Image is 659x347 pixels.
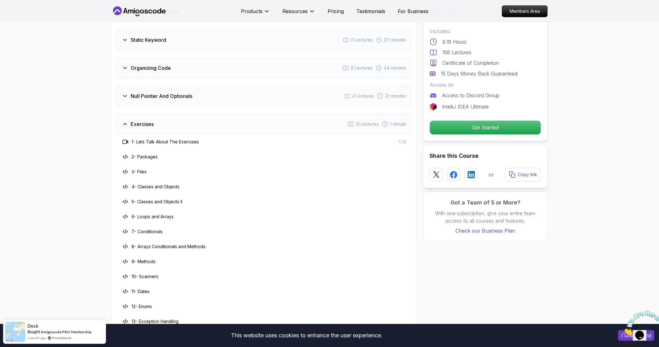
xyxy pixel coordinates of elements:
button: Copy link [505,168,541,181]
p: Includes: [430,27,541,35]
h3: Exercises [131,120,154,128]
h3: 3 - Files [132,169,147,175]
iframe: chat widget [620,308,659,338]
button: Exercises13 Lectures 1 minute [117,114,411,134]
div: This website uses cookies to enhance the user experience. [5,329,609,342]
a: Testimonials [356,7,385,15]
h3: Got a Team of 5 or More? [430,198,541,207]
p: Access to: [430,81,541,89]
a: Amigoscode PRO Membership [41,330,92,334]
p: 158 Lectures [442,49,471,56]
h3: 6 - Loops and Arrays [132,214,174,220]
span: 27 minutes [384,37,406,43]
p: IntelliJ IDEA Ultimate [442,103,489,110]
a: Members Area [502,5,548,17]
span: 6 Lectures [351,37,373,43]
h3: 2 - Packages [132,154,158,160]
h3: 1 - Lets Talk About The Exercises [132,139,199,145]
a: ProveSource [52,335,71,340]
h3: 10 - Scanners [132,273,158,280]
h3: 12 - Enums [132,303,152,310]
span: 4 Lectures [352,93,374,99]
h3: Organizing Code [131,64,171,72]
p: Members Area [502,6,547,17]
p: Resources [282,7,308,15]
button: Products [241,7,270,20]
p: With one subscription, give your entire team access to all courses and features. [430,210,541,224]
img: Chat attention grabber [2,2,41,27]
a: Check our Business Plan [430,227,541,234]
span: 21 minutes [385,93,406,99]
span: 1:06 [398,139,406,145]
span: 44 minutes [384,65,406,71]
p: Products [241,7,262,15]
h2: Share this Course [430,152,541,160]
h3: 11 - Dates [132,288,150,295]
span: 1 minute [390,121,406,127]
h3: Null Pointer And Optionals [131,92,192,100]
h3: 8 - Arrays Conditionals and Methods [132,243,205,250]
p: Get Started [430,121,541,134]
button: Static Keyword6 Lectures 27 minutes [117,30,411,50]
span: 13 Lectures [356,121,379,127]
button: Get Started [430,120,541,135]
span: a month ago [27,335,46,340]
span: Dock [27,323,38,329]
p: Copy link [518,171,537,178]
span: 1 [2,2,5,8]
h3: Static Keyword [131,36,166,44]
h3: 7 - Conditionals [132,229,163,235]
p: Certificate of Completion [442,59,499,67]
p: or [489,171,494,178]
button: Resources [282,7,315,20]
p: 9.18 Hours [442,38,467,46]
a: For Business [398,7,428,15]
img: jetbrains logo [430,103,437,110]
button: Null Pointer And Optionals4 Lectures 21 minutes [117,86,411,106]
h3: 5 - Classes and Objects II [132,199,182,205]
img: provesource social proof notification image [5,322,25,342]
h3: 13 - Exception Handling [132,318,179,325]
p: Access to Discord Group [442,92,499,99]
button: Accept cookies [618,330,654,341]
button: Organizing Code9 Lectures 44 minutes [117,58,411,78]
h3: 4 - Classes and Objects [132,184,180,190]
span: Bought [27,329,40,334]
p: 15 Days Money Back Guaranteed [441,70,517,77]
a: Pricing [328,7,344,15]
span: 9 Lectures [351,65,373,71]
h3: 9 - Methods [132,258,156,265]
